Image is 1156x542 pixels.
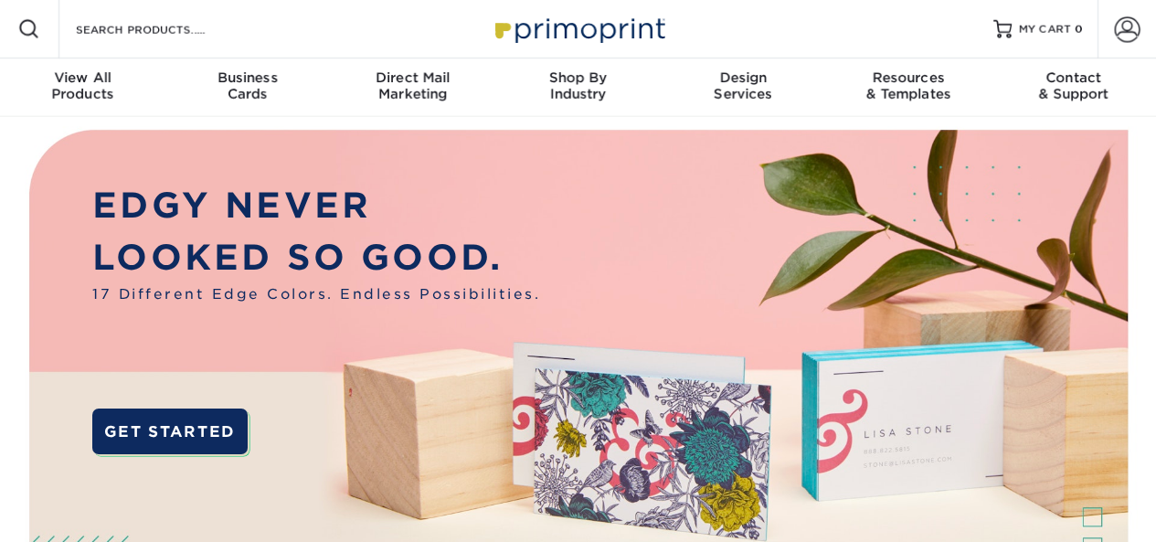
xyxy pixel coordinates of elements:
[826,58,992,117] a: Resources& Templates
[991,58,1156,117] a: Contact& Support
[826,69,992,86] span: Resources
[92,409,247,454] a: GET STARTED
[165,69,331,86] span: Business
[165,69,331,102] div: Cards
[495,69,661,86] span: Shop By
[991,69,1156,102] div: & Support
[330,69,495,86] span: Direct Mail
[1019,22,1071,37] span: MY CART
[92,232,540,284] p: LOOKED SO GOOD.
[661,58,826,117] a: DesignServices
[74,18,252,40] input: SEARCH PRODUCTS.....
[661,69,826,86] span: Design
[661,69,826,102] div: Services
[165,58,331,117] a: BusinessCards
[92,180,540,232] p: EDGY NEVER
[495,58,661,117] a: Shop ByIndustry
[487,9,670,48] img: Primoprint
[495,69,661,102] div: Industry
[330,69,495,102] div: Marketing
[92,284,540,305] span: 17 Different Edge Colors. Endless Possibilities.
[330,58,495,117] a: Direct MailMarketing
[826,69,992,102] div: & Templates
[991,69,1156,86] span: Contact
[1075,23,1083,36] span: 0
